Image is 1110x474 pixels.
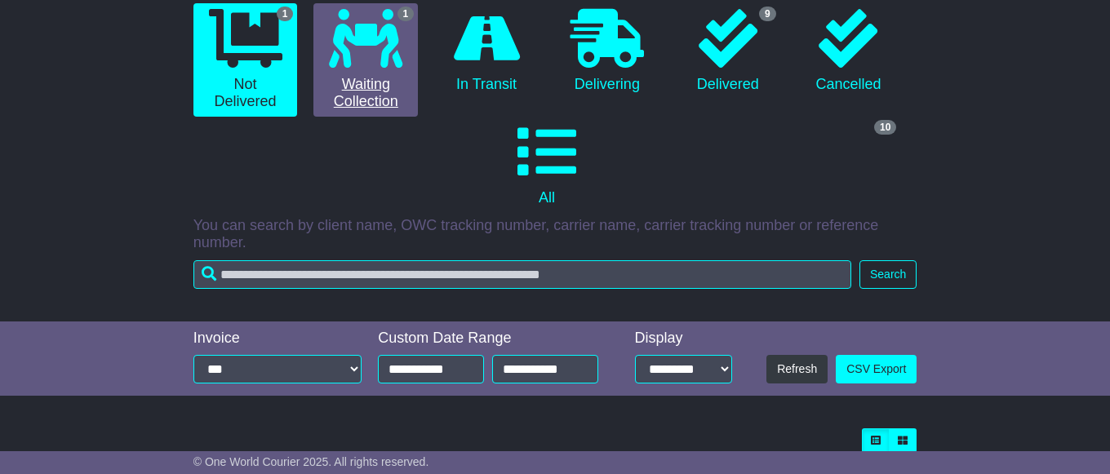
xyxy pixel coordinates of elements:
button: Refresh [766,355,828,383]
div: Custom Date Range [378,330,608,348]
span: 1 [277,7,294,21]
div: Display [635,330,733,348]
span: 9 [759,7,776,21]
button: Search [859,260,917,289]
a: Delivering [555,3,659,100]
a: CSV Export [836,355,917,383]
span: 1 [397,7,415,21]
a: 9 Delivered [676,3,780,100]
a: 10 All [193,117,901,213]
span: 10 [874,120,896,135]
a: Cancelled [797,3,901,100]
a: 1 Not Delivered [193,3,298,117]
a: 1 Waiting Collection [313,3,418,117]
p: You can search by client name, OWC tracking number, carrier name, carrier tracking number or refe... [193,217,917,252]
a: In Transit [434,3,539,100]
span: © One World Courier 2025. All rights reserved. [193,455,429,468]
div: Invoice [193,330,362,348]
